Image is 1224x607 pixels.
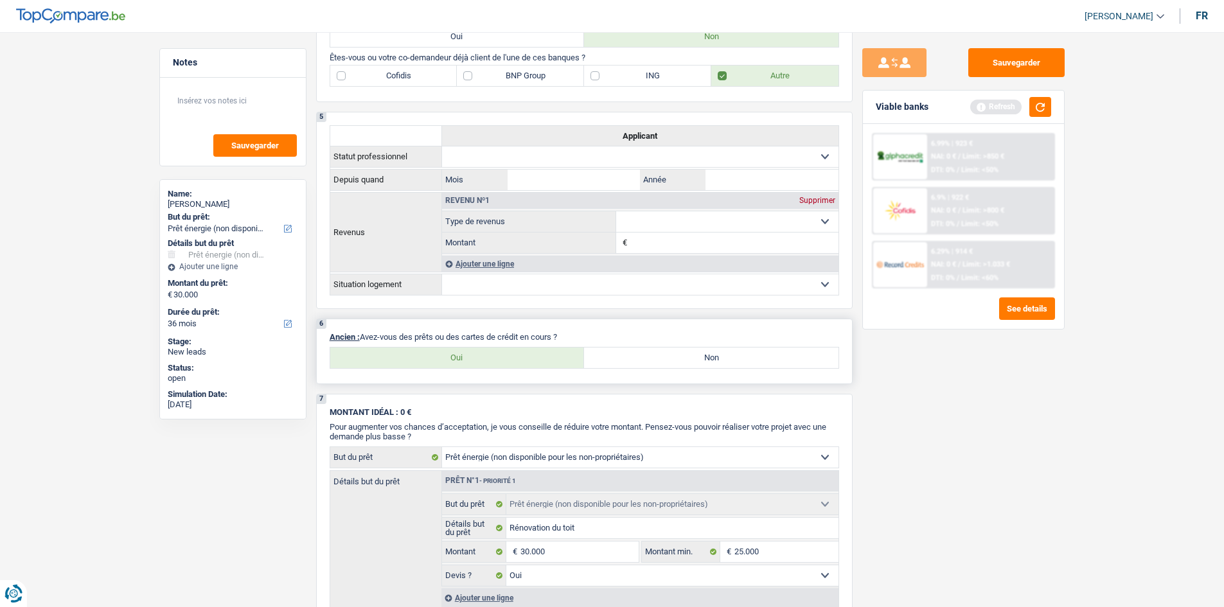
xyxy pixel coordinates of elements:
div: Détails but du prêt [168,238,298,249]
a: [PERSON_NAME] [1074,6,1164,27]
div: Ajouter une ligne [168,262,298,271]
span: Limit: <50% [961,166,998,174]
span: € [720,541,734,562]
div: Viable banks [876,101,928,112]
label: Non [584,26,838,47]
label: Montant [442,541,507,562]
span: Pour augmenter vos chances d’acceptation, je vous conseille de réduire votre montant. Pensez-vous... [330,422,826,441]
div: 6.29% | 914 € [931,247,973,256]
div: Stage: [168,337,298,347]
th: Applicant [441,125,838,146]
label: But du prêt [330,447,442,468]
span: / [957,274,959,282]
img: AlphaCredit [876,150,924,164]
div: Name: [168,189,298,199]
th: Depuis quand [330,169,441,190]
span: / [958,260,961,268]
button: Sauvegarder [968,48,1065,77]
label: But du prêt [442,494,507,515]
span: NAI: 0 € [931,152,956,161]
label: Autre [711,66,838,86]
span: Sauvegarder [231,141,279,150]
div: Refresh [970,100,1022,114]
span: / [958,152,961,161]
label: Détails but du prêt [442,518,507,538]
div: [PERSON_NAME] [168,199,298,209]
span: NAI: 0 € [931,206,956,215]
th: Statut professionnel [330,146,441,167]
label: Détails but du prêt [330,471,441,486]
label: Type de revenus [442,211,616,232]
label: Cofidis [330,66,457,86]
span: [PERSON_NAME] [1085,11,1153,22]
div: Status: [168,363,298,373]
th: Situation logement [330,274,441,295]
span: / [957,220,959,228]
label: BNP Group [457,66,584,86]
div: 6 [317,319,326,329]
span: / [958,206,961,215]
span: € [616,233,630,253]
div: Ajouter une ligne [442,256,838,272]
span: DTI: 0% [931,274,955,282]
div: Revenu nº1 [442,197,493,204]
label: Montant du prêt: [168,278,296,288]
span: Limit: <60% [961,274,998,282]
label: Devis ? [442,565,507,586]
label: Montant [442,233,616,253]
div: fr [1196,10,1208,22]
span: / [957,166,959,174]
label: Oui [330,347,585,368]
div: Ajouter une ligne [441,588,838,607]
p: Avez-vous des prêts ou des cartes de crédit en cours ? [330,332,839,342]
div: 5 [317,112,326,122]
div: open [168,373,298,383]
img: Cofidis [876,198,924,222]
h5: Notes [173,57,293,68]
input: MM [508,170,641,190]
span: NAI: 0 € [931,260,956,268]
th: Revenus [330,192,441,272]
label: Montant min. [642,541,720,562]
div: Simulation Date: [168,389,298,400]
label: Mois [442,170,508,190]
span: Limit: >850 € [962,152,1004,161]
label: Durée du prêt: [168,307,296,317]
span: € [506,541,520,562]
span: Ancien : [330,332,360,342]
p: Êtes-vous ou votre co-demandeur déjà client de l'une de ces banques ? [330,53,839,62]
span: MONTANT IDÉAL : 0 € [330,407,411,417]
div: 6.9% | 922 € [931,193,969,202]
label: Non [584,347,838,368]
span: Limit: >1.033 € [962,260,1010,268]
button: See details [999,297,1055,320]
span: DTI: 0% [931,220,955,228]
span: DTI: 0% [931,166,955,174]
span: - Priorité 1 [479,477,516,484]
div: Supprimer [796,197,838,204]
div: Prêt n°1 [442,477,519,485]
span: Limit: <50% [961,220,998,228]
span: € [168,290,172,300]
img: TopCompare Logo [16,8,125,24]
label: Année [640,170,705,190]
div: [DATE] [168,400,298,410]
label: But du prêt: [168,212,296,222]
div: New leads [168,347,298,357]
div: 7 [317,394,326,404]
input: AAAA [705,170,838,190]
button: Sauvegarder [213,134,297,157]
label: ING [584,66,711,86]
span: Limit: >800 € [962,206,1004,215]
div: 6.99% | 923 € [931,139,973,148]
label: Oui [330,26,585,47]
img: Record Credits [876,252,924,276]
